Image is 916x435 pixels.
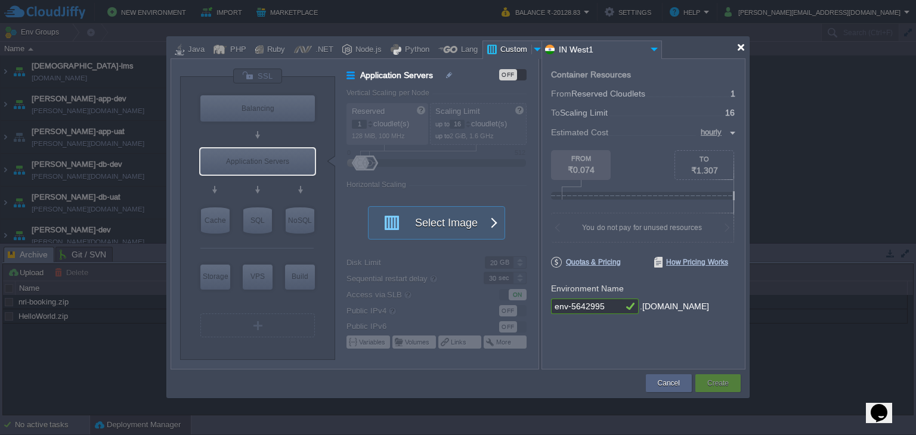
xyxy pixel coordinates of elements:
[264,41,285,59] div: Ruby
[499,69,517,80] div: OFF
[200,313,315,337] div: Create New Layer
[457,41,478,59] div: Lang
[401,41,429,59] div: Python
[243,265,273,288] div: VPS
[654,257,728,268] span: How Pricing Works
[243,207,272,234] div: SQL
[658,377,680,389] button: Cancel
[201,207,230,234] div: Cache
[285,265,315,290] div: Build Node
[312,41,333,59] div: .NET
[866,387,904,423] iframe: chat widget
[200,265,230,288] div: Storage
[707,377,729,389] button: Create
[200,95,315,122] div: Balancing
[640,299,709,315] div: .[DOMAIN_NAME]
[286,207,314,234] div: NoSQL
[286,207,314,234] div: NoSQL Databases
[551,257,621,268] span: Quotas & Pricing
[551,70,631,79] div: Container Resources
[184,41,205,59] div: Java
[243,265,273,290] div: Elastic VPS
[227,41,246,59] div: PHP
[352,41,382,59] div: Node.js
[200,265,230,290] div: Storage Containers
[376,207,484,239] button: Select Image
[285,265,315,288] div: Build
[243,207,272,234] div: SQL Databases
[200,148,315,175] div: Application Servers
[497,41,531,59] div: Custom
[200,95,315,122] div: Load Balancer
[551,284,624,293] label: Environment Name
